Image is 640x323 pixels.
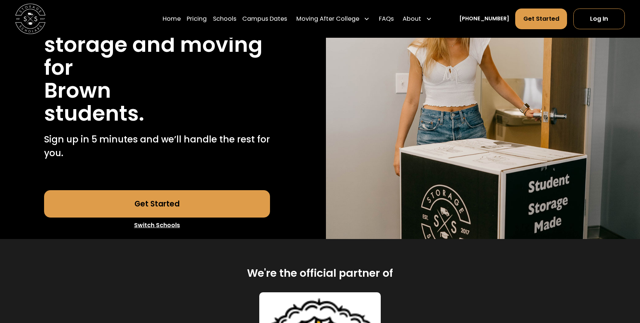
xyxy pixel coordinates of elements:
h1: Stress free student storage and moving for [44,10,270,79]
a: Campus Dates [242,9,287,30]
a: Switch Schools [44,218,270,233]
p: Sign up in 5 minutes and we’ll handle the rest for you. [44,133,270,160]
a: Schools [213,9,236,30]
div: About [400,9,435,30]
div: Moving After College [296,14,359,24]
a: FAQs [379,9,394,30]
h1: students. [44,102,144,125]
h2: We're the official partner of [247,266,393,280]
div: Moving After College [293,9,373,30]
a: Log In [573,9,625,29]
img: Storage Scholars main logo [15,4,46,34]
a: home [15,4,46,34]
a: Home [163,9,181,30]
a: Get Started [515,9,567,29]
a: Get Started [44,190,270,218]
a: [PHONE_NUMBER] [459,15,509,23]
h1: Brown [44,79,111,102]
div: About [403,14,421,24]
a: Pricing [187,9,207,30]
